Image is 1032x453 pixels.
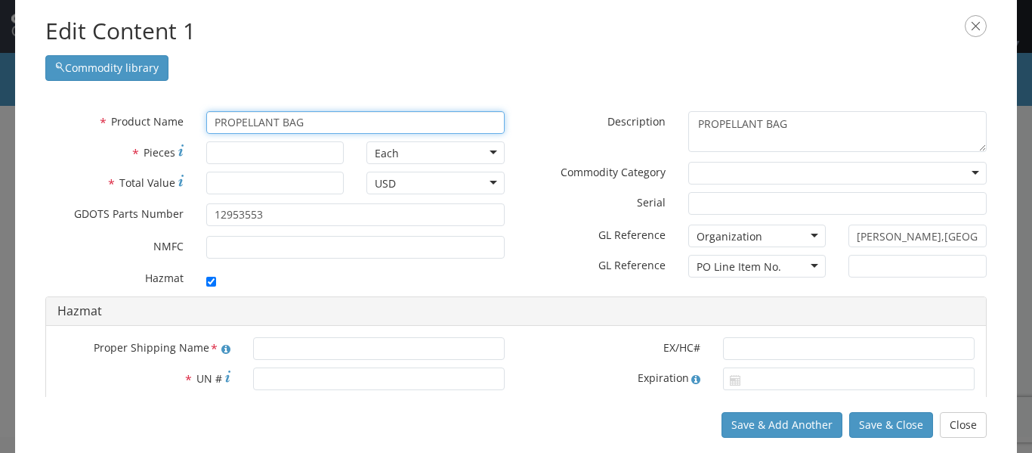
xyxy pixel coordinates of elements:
span: NMFC [153,239,184,253]
label: Expiration [516,368,712,386]
button: Close [940,412,987,438]
a: Hazmat [57,303,102,319]
button: Save & Add Another [721,412,842,438]
div: Organization [697,229,762,244]
span: Product Name [111,114,184,129]
div: PO Line Item No. [697,259,781,275]
div: USD [375,176,396,191]
div: Each [375,146,399,161]
button: Commodity library [45,55,168,81]
span: GL Reference [598,228,666,242]
span: GDOTS Parts Number [74,206,184,221]
span: UN # [196,371,222,386]
button: Save & Close [849,412,933,438]
label: EX/HC# [516,337,712,355]
span: Description [607,114,666,129]
span: Serial [637,195,666,209]
span: Hazmat [145,271,184,285]
span: GL Reference [598,258,666,272]
span: Total Value [119,175,175,190]
h2: Edit Content 1 [45,15,987,48]
label: Proper Shipping Name [46,337,242,358]
span: Pieces [144,145,175,160]
span: Commodity Category [561,165,666,179]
